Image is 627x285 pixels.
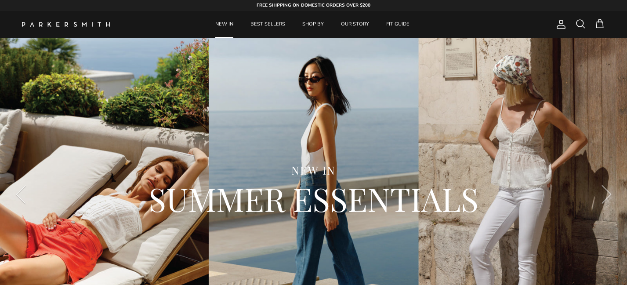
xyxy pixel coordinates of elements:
[333,11,377,38] a: OUR STORY
[294,11,332,38] a: SHOP BY
[552,19,566,29] a: Account
[22,22,110,27] img: Parker Smith
[48,163,579,178] div: NEW IN
[207,11,241,38] a: NEW IN
[243,11,293,38] a: BEST SELLERS
[257,2,370,8] strong: FREE SHIPPING ON DOMESTIC ORDERS OVER $200
[131,11,494,38] div: Primary
[378,11,417,38] a: FIT GUIDE
[48,178,579,220] h2: SUMMER ESSENTIALS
